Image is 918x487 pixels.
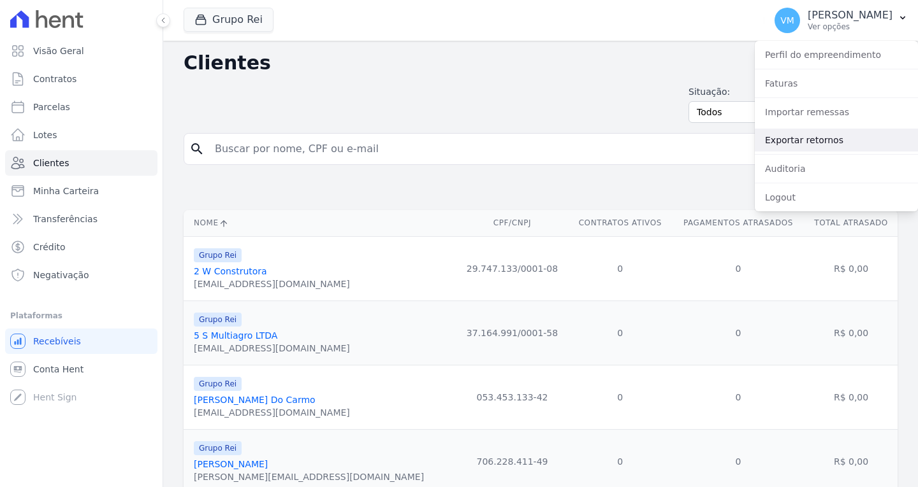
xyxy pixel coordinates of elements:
div: [EMAIL_ADDRESS][DOMAIN_NAME] [194,278,350,290]
span: Minha Carteira [33,185,99,197]
div: Plataformas [10,308,152,323]
input: Buscar por nome, CPF ou e-mail [207,136,892,162]
div: [EMAIL_ADDRESS][DOMAIN_NAME] [194,406,350,419]
a: Clientes [5,150,157,176]
label: Situação: [688,85,787,99]
span: Grupo Rei [194,441,242,455]
span: Lotes [33,129,57,141]
span: Visão Geral [33,45,84,57]
td: R$ 0,00 [805,236,898,300]
p: Ver opções [808,22,892,32]
a: Perfil do empreendimento [755,43,918,66]
button: VM [PERSON_NAME] Ver opções [764,3,918,38]
div: [EMAIL_ADDRESS][DOMAIN_NAME] [194,342,350,355]
td: 0 [672,236,805,300]
span: Clientes [33,157,69,169]
span: VM [780,16,794,25]
span: Transferências [33,213,98,225]
span: Crédito [33,241,66,253]
a: Crédito [5,234,157,260]
a: [PERSON_NAME] Do Carmo [194,395,316,405]
th: Total Atrasado [805,210,898,236]
a: Parcelas [5,94,157,120]
a: [PERSON_NAME] [194,459,268,469]
a: Minha Carteira [5,178,157,204]
span: Grupo Rei [194,248,242,262]
span: Grupo Rei [194,377,242,391]
a: Transferências [5,206,157,232]
span: Negativação [33,269,89,281]
a: Lotes [5,122,157,148]
th: CPF/CNPJ [456,210,569,236]
a: Recebíveis [5,328,157,354]
span: Grupo Rei [194,313,242,327]
td: 0 [672,365,805,429]
div: [PERSON_NAME][EMAIL_ADDRESS][DOMAIN_NAME] [194,470,424,483]
span: Conta Hent [33,363,84,376]
a: Faturas [755,72,918,95]
span: Contratos [33,73,76,85]
td: 053.453.133-42 [456,365,569,429]
td: 0 [569,365,672,429]
a: Exportar retornos [755,129,918,152]
th: Nome [184,210,456,236]
a: Importar remessas [755,101,918,124]
p: [PERSON_NAME] [808,9,892,22]
td: 0 [569,300,672,365]
td: R$ 0,00 [805,365,898,429]
i: search [189,141,205,157]
td: 29.747.133/0001-08 [456,236,569,300]
span: Recebíveis [33,335,81,348]
button: Grupo Rei [184,8,273,32]
th: Pagamentos Atrasados [672,210,805,236]
td: R$ 0,00 [805,300,898,365]
a: Negativação [5,262,157,288]
a: 5 S Multiagro LTDA [194,330,277,341]
td: 0 [569,236,672,300]
a: 2 W Construtora [194,266,267,276]
a: Auditoria [755,157,918,180]
a: Contratos [5,66,157,92]
th: Contratos Ativos [569,210,672,236]
td: 0 [672,300,805,365]
a: Logout [755,186,918,209]
a: Conta Hent [5,356,157,382]
a: Visão Geral [5,38,157,64]
td: 37.164.991/0001-58 [456,300,569,365]
span: Parcelas [33,101,70,113]
h2: Clientes [184,52,783,74]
